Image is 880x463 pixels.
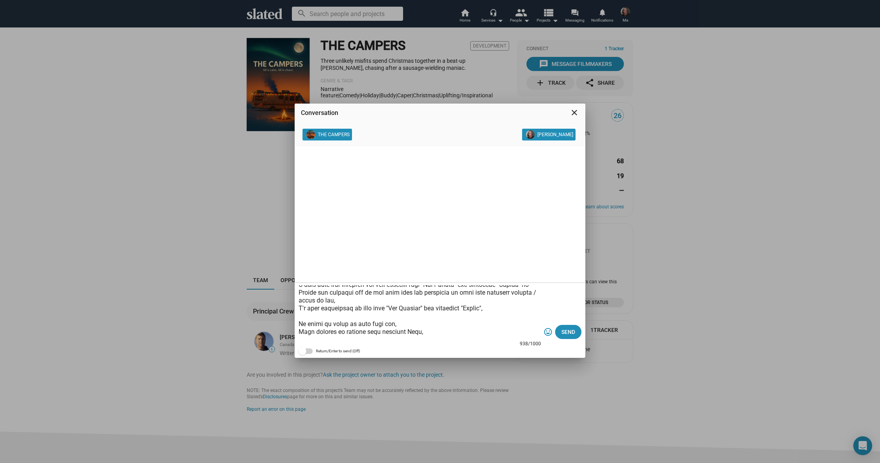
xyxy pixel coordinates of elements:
mat-icon: tag_faces [543,327,553,337]
img: Cody Cowell [526,130,535,139]
mat-icon: close [570,108,579,117]
span: Send [561,325,575,339]
span: Conversation [301,109,338,117]
span: Return/Enter to send (Off) [316,346,360,356]
button: Send [555,325,581,339]
mat-hint: 938/1000 [520,341,541,347]
span: [PERSON_NAME] [537,130,573,139]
